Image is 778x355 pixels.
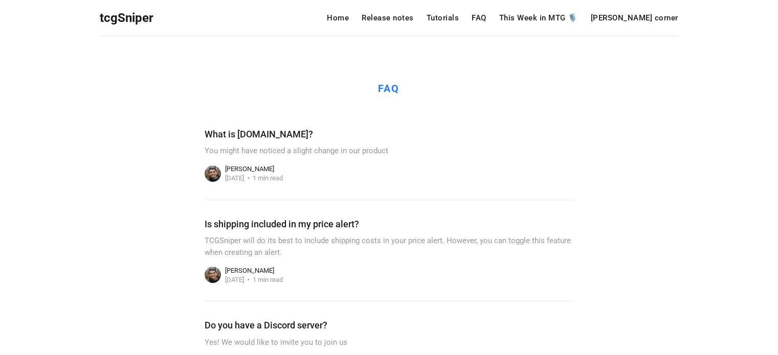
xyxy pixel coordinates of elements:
[427,14,459,22] a: Tutorials
[499,14,578,22] a: This Week in MTG 🎙️
[100,11,153,25] span: tcgSniper
[327,14,349,22] a: Home
[100,8,153,29] a: tcgSniper
[362,14,414,22] a: Release notes
[204,266,222,284] img: Jonathan Hosein
[100,82,678,95] h1: FAQ
[204,164,222,183] img: Jonathan Hosein
[591,14,678,22] a: [PERSON_NAME] corner
[472,14,486,22] a: FAQ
